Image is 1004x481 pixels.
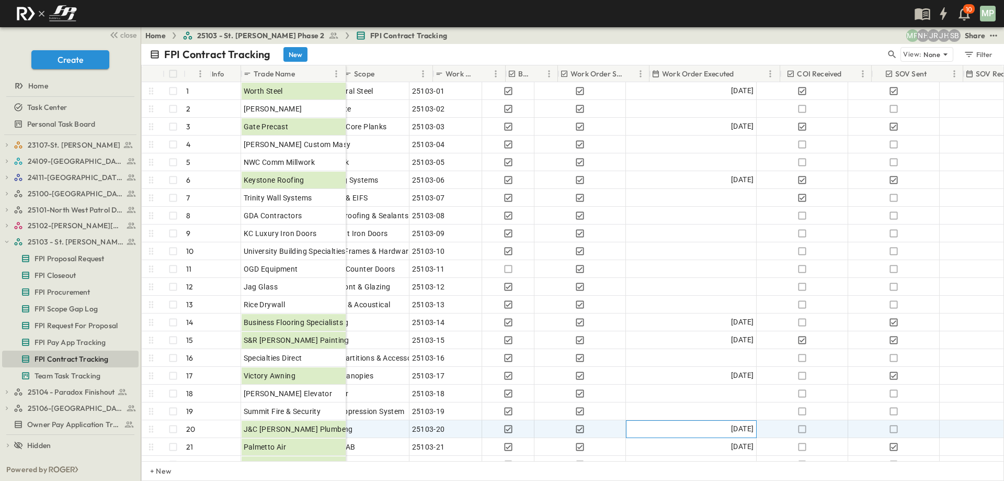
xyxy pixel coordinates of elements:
button: Menu [489,68,502,80]
span: FPI Pay App Tracking [35,337,106,348]
span: 25103-21 [412,442,445,452]
span: [DATE] [731,85,754,97]
button: Menu [194,68,207,80]
div: Filter [963,49,993,60]
span: NWC Comm Millwork [244,157,315,167]
a: 25103 - St. [PERSON_NAME] Phase 2 [182,30,339,41]
span: 25103-14 [412,317,445,328]
a: Team Task Tracking [2,368,136,383]
p: 20 [186,424,195,434]
span: Specialties Direct [244,353,302,363]
span: 25101-North West Patrol Division [28,205,123,215]
button: Sort [534,68,546,80]
span: 25103 - St. [PERSON_NAME] Phase 2 [28,237,123,247]
button: Menu [330,68,343,80]
span: 25103-18 [412,388,445,399]
a: Home [145,30,166,41]
span: FPI Contract Tracking [35,354,109,364]
span: J&C [PERSON_NAME] Plumbers [244,424,352,434]
div: Info [212,59,224,88]
div: Jayden Ramirez (jramirez@fpibuilders.com) [927,29,940,42]
p: None [923,49,940,60]
p: 3 [186,121,190,132]
div: Nila Hutcheson (nhutcheson@fpibuilders.com) [917,29,929,42]
nav: breadcrumbs [145,30,453,41]
a: FPI Contract Tracking [356,30,447,41]
span: [DATE] [731,441,754,453]
a: 24109-St. Teresa of Calcutta Parish Hall [14,154,136,169]
span: Structural Steel [321,86,373,96]
span: Coiling Counter Doors [321,264,395,274]
span: OGD Equipment [244,264,298,274]
span: Fire Suppression System [321,406,405,417]
span: 25103-08 [412,210,445,221]
p: Trade Name [254,69,295,79]
div: 25100-Vanguard Prep Schooltest [2,185,139,202]
a: Home [2,79,136,93]
span: 25103-15 [412,335,445,345]
a: 25103 - St. [PERSON_NAME] Phase 2 [14,234,136,249]
span: 25103-02 [412,104,445,114]
p: 19 [186,406,193,417]
span: University Building Specialties [244,246,346,256]
p: 4 [186,139,190,150]
p: 7 [186,193,190,203]
button: Sort [736,68,747,80]
a: FPI Proposal Request [2,251,136,266]
span: [DATE] [731,174,754,186]
span: 25103-11 [412,264,445,274]
button: close [105,27,139,42]
button: Menu [764,68,777,80]
div: Sterling Barnett (sterling@fpibuilders.com) [948,29,961,42]
p: 12 [186,282,193,292]
p: 21 [186,442,193,452]
span: 25103-20 [412,424,445,434]
span: 25103-17 [412,371,445,381]
div: 24109-St. Teresa of Calcutta Parish Halltest [2,153,139,170]
span: 25106-St. Andrews Parking Lot [28,403,123,413]
button: Menu [857,68,869,80]
p: COI Received [797,69,841,79]
span: Waterproofing & Sealants [321,210,409,221]
p: 8 [186,210,190,221]
span: 25103-05 [412,157,445,167]
p: 16 [186,353,193,363]
button: Menu [543,68,555,80]
span: FPI Proposal Request [35,253,104,264]
span: [DATE] [731,370,754,382]
span: Team Task Tracking [35,371,100,381]
span: Metal Canopies [321,371,374,381]
button: Sort [188,68,199,80]
button: Filter [960,47,996,62]
span: [PERSON_NAME] Elevator [244,388,333,399]
span: Drywall & Acoustical [321,299,391,310]
span: Keystone Roofing [244,175,304,185]
p: BSA Signed [518,69,532,79]
div: FPI Contract Trackingtest [2,351,139,367]
button: Menu [417,68,429,80]
button: Menu [948,68,961,80]
button: Sort [478,68,489,80]
div: FPI Pay App Trackingtest [2,334,139,351]
span: FPI Request For Proposal [35,320,118,331]
span: [PERSON_NAME] Custom Masonry [244,139,363,150]
button: Sort [376,68,388,80]
span: [PERSON_NAME] [244,104,302,114]
span: FPI Closeout [35,270,76,281]
span: Business Flooring Specialists [244,317,344,328]
a: FPI Procurement [2,285,136,299]
button: Create [31,50,109,69]
p: 6 [186,175,190,185]
p: Work Order Sent [571,69,624,79]
span: Owner Pay Application Tracking [27,419,120,430]
div: 25106-St. Andrews Parking Lottest [2,400,139,417]
a: Personal Task Board [2,117,136,131]
div: Monica Pruteanu (mpruteanu@fpibuilders.com) [906,29,919,42]
span: FPI Procurement [35,287,90,297]
a: 23107-St. [PERSON_NAME] [14,138,136,152]
div: Info [210,65,241,82]
a: 25100-Vanguard Prep School [14,186,136,201]
div: Owner Pay Application Trackingtest [2,416,139,433]
span: FPI Contract Tracking [370,30,447,41]
span: Millwork [321,157,349,167]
